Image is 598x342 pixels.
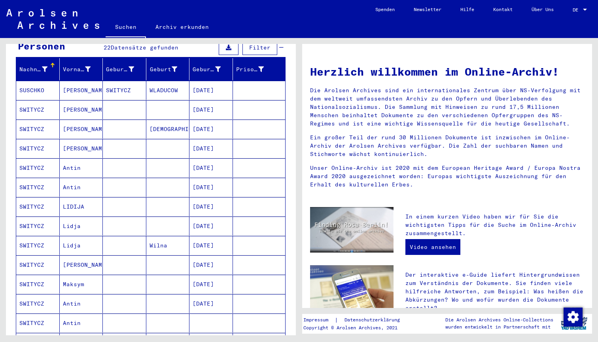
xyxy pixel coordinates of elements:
[16,81,60,100] mat-cell: SUSCHKO
[60,58,103,80] mat-header-cell: Vorname
[189,158,233,177] mat-cell: [DATE]
[189,217,233,236] mat-cell: [DATE]
[60,139,103,158] mat-cell: [PERSON_NAME]
[146,120,190,139] mat-cell: [DEMOGRAPHIC_DATA]
[16,275,60,294] mat-cell: SWITYCZ
[189,58,233,80] mat-header-cell: Geburtsdatum
[16,100,60,119] mat-cell: SWITYCZ
[303,316,409,324] div: |
[242,40,277,55] button: Filter
[106,65,134,74] div: Geburtsname
[60,81,103,100] mat-cell: [PERSON_NAME]
[16,217,60,236] mat-cell: SWITYCZ
[236,65,264,74] div: Prisoner #
[60,197,103,216] mat-cell: LIDIJA
[445,323,553,331] p: wurden entwickelt in Partnerschaft mit
[445,316,553,323] p: Die Arolsen Archives Online-Collections
[60,313,103,332] mat-cell: Antin
[103,81,146,100] mat-cell: SWITYCZ
[103,58,146,80] mat-header-cell: Geburtsname
[60,178,103,197] mat-cell: Antin
[189,236,233,255] mat-cell: [DATE]
[149,63,189,76] div: Geburt‏
[189,255,233,274] mat-cell: [DATE]
[60,236,103,255] mat-cell: Lidja
[16,236,60,255] mat-cell: SWITYCZ
[60,158,103,177] mat-cell: Antin
[60,275,103,294] mat-cell: Maksym
[16,255,60,274] mat-cell: SWITYCZ
[106,17,146,38] a: Suchen
[16,58,60,80] mat-header-cell: Nachname
[106,63,146,76] div: Geburtsname
[189,120,233,139] mat-cell: [DATE]
[63,65,91,74] div: Vorname
[338,316,409,324] a: Datenschutzerklärung
[19,65,47,74] div: Nachname
[18,39,65,53] div: Personen
[60,100,103,119] mat-cell: [PERSON_NAME]
[60,255,103,274] mat-cell: [PERSON_NAME]
[236,63,276,76] div: Prisoner #
[405,271,584,312] p: Der interaktive e-Guide liefert Hintergrundwissen zum Verständnis der Dokumente. Sie finden viele...
[149,65,178,74] div: Geburt‏
[310,207,394,253] img: video.jpg
[60,120,103,139] mat-cell: [PERSON_NAME]
[310,265,394,321] img: eguide.jpg
[405,213,584,237] p: In einem kurzen Video haben wir für Sie die wichtigsten Tipps für die Suche im Online-Archiv zusa...
[193,63,233,76] div: Geburtsdatum
[189,294,233,313] mat-cell: [DATE]
[111,44,178,51] span: Datensätze gefunden
[303,324,409,331] p: Copyright © Arolsen Archives, 2021
[60,217,103,236] mat-cell: Lidja
[16,294,60,313] mat-cell: SWITYCZ
[189,275,233,294] mat-cell: [DATE]
[559,313,589,333] img: yv_logo.png
[16,158,60,177] mat-cell: SWITYCZ
[16,178,60,197] mat-cell: SWITYCZ
[189,139,233,158] mat-cell: [DATE]
[6,9,99,29] img: Arolsen_neg.svg
[189,81,233,100] mat-cell: [DATE]
[310,86,584,128] p: Die Arolsen Archives sind ein internationales Zentrum über NS-Verfolgung mit dem weltweit umfasse...
[233,58,286,80] mat-header-cell: Prisoner #
[310,164,584,189] p: Unser Online-Archiv ist 2020 mit dem European Heritage Award / Europa Nostra Award 2020 ausgezeic...
[63,63,103,76] div: Vorname
[310,63,584,80] h1: Herzlich willkommen im Online-Archiv!
[189,178,233,197] mat-cell: [DATE]
[249,44,271,51] span: Filter
[16,313,60,332] mat-cell: SWITYCZ
[146,81,190,100] mat-cell: WLADUCOW
[146,17,218,36] a: Archiv erkunden
[573,7,581,13] span: DE
[193,65,221,74] div: Geburtsdatum
[189,100,233,119] mat-cell: [DATE]
[104,44,111,51] span: 22
[564,308,583,327] img: Change consent
[146,236,190,255] mat-cell: Wilna
[16,197,60,216] mat-cell: SWITYCZ
[189,197,233,216] mat-cell: [DATE]
[405,239,460,255] a: Video ansehen
[310,133,584,158] p: Ein großer Teil der rund 30 Millionen Dokumente ist inzwischen im Online-Archiv der Arolsen Archi...
[60,294,103,313] mat-cell: Antin
[16,139,60,158] mat-cell: SWITYCZ
[16,120,60,139] mat-cell: SWITYCZ
[303,316,335,324] a: Impressum
[146,58,190,80] mat-header-cell: Geburt‏
[19,63,59,76] div: Nachname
